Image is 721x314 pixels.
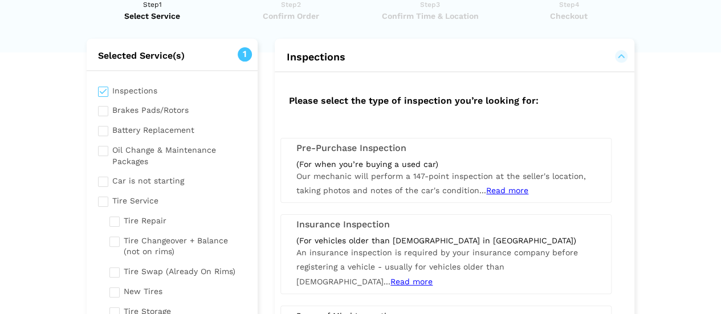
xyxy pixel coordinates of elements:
[278,84,632,115] h2: Please select the type of inspection you’re looking for:
[296,219,596,230] h3: Insurance Inspection
[390,277,433,286] span: Read more
[286,50,623,64] button: Inspections
[238,47,252,62] span: 1
[296,172,586,195] span: Our mechanic will perform a 147-point inspection at the seller's location, taking photos and note...
[296,235,596,246] div: (For vehicles older than [DEMOGRAPHIC_DATA] in [GEOGRAPHIC_DATA])
[296,143,596,153] h3: Pre-Purchase Inspection
[87,50,258,62] h2: Selected Service(s)
[225,10,357,22] span: Confirm Order
[296,248,578,286] span: An insurance inspection is required by your insurance company before registering a vehicle - usua...
[486,186,528,195] span: Read more
[87,10,218,22] span: Select Service
[503,10,635,22] span: Checkout
[364,10,496,22] span: Confirm Time & Location
[296,159,596,169] div: (For when you’re buying a used car)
